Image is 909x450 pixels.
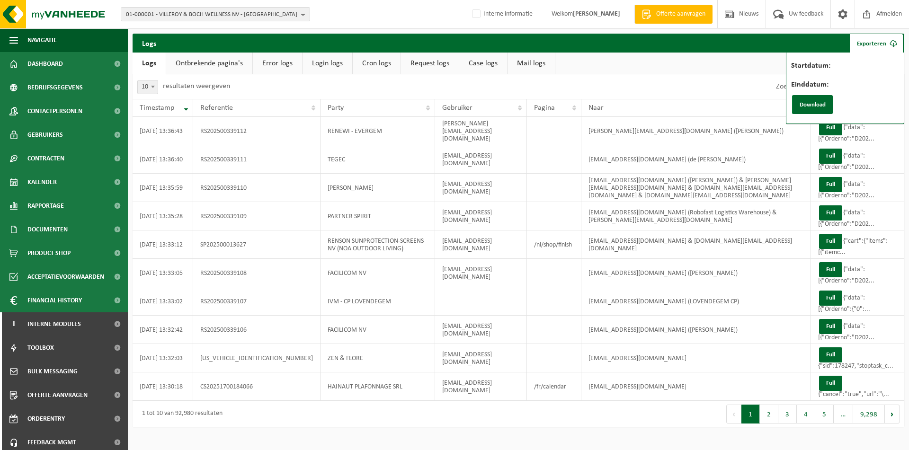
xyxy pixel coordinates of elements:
[321,259,435,287] td: FACILICOM NV
[27,336,54,360] span: Toolbox
[435,259,527,287] td: [EMAIL_ADDRESS][DOMAIN_NAME]
[581,174,811,202] td: [EMAIL_ADDRESS][DOMAIN_NAME] ([PERSON_NAME]) & [PERSON_NAME][EMAIL_ADDRESS][DOMAIN_NAME] & [DOMAI...
[27,170,57,194] span: Kalender
[321,316,435,344] td: FACILICOM NV
[588,104,604,112] span: Naar
[527,372,581,401] td: /fr/calendar
[133,287,193,316] td: [DATE] 13:33:02
[140,104,174,112] span: Timestamp
[853,405,885,424] button: 9,298
[193,259,321,287] td: RS202500339108
[581,117,811,145] td: [PERSON_NAME][EMAIL_ADDRESS][DOMAIN_NAME] ([PERSON_NAME])
[27,99,82,123] span: Contactpersonen
[133,174,193,202] td: [DATE] 13:35:59
[27,147,64,170] span: Contracten
[811,230,904,259] td: {"cart":{"items":[{"itemc...
[819,291,842,306] button: Full
[470,7,533,21] label: Interne informatie
[527,230,581,259] td: /nl/shop/finish
[321,145,435,174] td: TEGEC
[760,405,778,424] button: 2
[133,344,193,372] td: [DATE] 13:32:03
[797,405,815,424] button: 4
[534,104,555,112] span: Pagina
[133,372,193,401] td: [DATE] 13:30:18
[581,316,811,344] td: [EMAIL_ADDRESS][DOMAIN_NAME] ([PERSON_NAME])
[435,316,527,344] td: [EMAIL_ADDRESS][DOMAIN_NAME]
[303,53,352,74] a: Login logs
[121,7,310,21] button: 01-000001 - VILLEROY & BOCH WELLNESS NV - [GEOGRAPHIC_DATA]
[811,344,904,372] td: {"sid":178247,"stoptask_c...
[581,145,811,174] td: [EMAIL_ADDRESS][DOMAIN_NAME] (de [PERSON_NAME])
[27,218,68,241] span: Documenten
[133,117,193,145] td: [DATE] 13:36:43
[200,104,233,112] span: Referentie
[581,287,811,316] td: [EMAIL_ADDRESS][DOMAIN_NAME] (LOVENDEGEM CP)
[321,230,435,259] td: RENSON SUNPROTECTION-SCREENS NV (NOA OUTDOOR LIVING)
[133,316,193,344] td: [DATE] 13:32:42
[133,259,193,287] td: [DATE] 13:33:05
[193,316,321,344] td: RS202500339106
[133,230,193,259] td: [DATE] 13:33:12
[581,344,811,372] td: [EMAIL_ADDRESS][DOMAIN_NAME]
[9,312,18,336] span: I
[353,53,401,74] a: Cron logs
[778,405,797,424] button: 3
[27,289,82,312] span: Financial History
[133,53,166,74] a: Logs
[811,202,904,230] td: {"data":[{"Orderno":"D202...
[321,344,435,372] td: ZEN & FLORE
[193,344,321,372] td: [US_VEHICLE_IDENTIFICATION_NUMBER]
[321,202,435,230] td: PARTNER SPIRIT
[508,53,555,74] a: Mail logs
[815,405,834,424] button: 5
[193,372,321,401] td: CS20251700184066
[819,177,842,192] button: Full
[819,234,842,249] button: Full
[27,241,71,265] span: Product Shop
[133,145,193,174] td: [DATE] 13:36:40
[819,262,842,277] button: Full
[811,259,904,287] td: {"data":[{"Orderno":"D202...
[27,194,64,218] span: Rapportage
[573,10,620,18] strong: [PERSON_NAME]
[321,287,435,316] td: IVM - CP LOVENDEGEM
[27,312,81,336] span: Interne modules
[581,372,811,401] td: [EMAIL_ADDRESS][DOMAIN_NAME]
[819,205,842,221] button: Full
[741,405,760,424] button: 1
[435,117,527,145] td: [PERSON_NAME][EMAIL_ADDRESS][DOMAIN_NAME]
[581,259,811,287] td: [EMAIL_ADDRESS][DOMAIN_NAME] ([PERSON_NAME])
[401,53,459,74] a: Request logs
[27,52,63,76] span: Dashboard
[654,9,708,19] span: Offerte aanvragen
[581,202,811,230] td: [EMAIL_ADDRESS][DOMAIN_NAME] (Robofast Logistics Warehouse) & [PERSON_NAME][EMAIL_ADDRESS][DOMAIN...
[193,287,321,316] td: RS202500339107
[811,174,904,202] td: {"data":[{"Orderno":"D202...
[726,405,741,424] button: Previous
[435,230,527,259] td: [EMAIL_ADDRESS][DOMAIN_NAME]
[811,372,904,401] td: {"cancel":"true","url":"\...
[133,202,193,230] td: [DATE] 13:35:28
[435,372,527,401] td: [EMAIL_ADDRESS][DOMAIN_NAME]
[328,104,344,112] span: Party
[811,117,904,145] td: {"data":[{"Orderno":"D202...
[776,83,800,90] label: Zoeken:
[193,174,321,202] td: RS202500339110
[193,230,321,259] td: SP202500013627
[811,287,904,316] td: {"data":[{"Orderno":{"0":...
[133,34,166,53] h2: Logs
[435,174,527,202] td: [EMAIL_ADDRESS][DOMAIN_NAME]
[885,405,900,424] button: Next
[834,405,853,424] span: …
[137,80,158,94] span: 10
[321,372,435,401] td: HAINAUT PLAFONNAGE SRL
[435,202,527,230] td: [EMAIL_ADDRESS][DOMAIN_NAME]
[819,319,842,334] button: Full
[27,76,83,99] span: Bedrijfsgegevens
[253,53,302,74] a: Error logs
[137,406,223,423] div: 1 tot 10 van 92,980 resultaten
[126,8,297,22] span: 01-000001 - VILLEROY & BOCH WELLNESS NV - [GEOGRAPHIC_DATA]
[819,120,842,135] button: Full
[792,95,833,114] button: Download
